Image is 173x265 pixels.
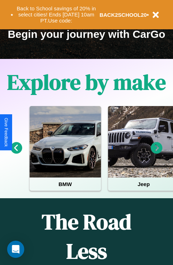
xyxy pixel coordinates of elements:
div: Open Intercom Messenger [7,241,24,258]
div: Give Feedback [4,118,9,147]
b: BACK2SCHOOL20 [100,12,147,18]
button: Back to School savings of 20% in select cities! Ends [DATE] 10am PT.Use code: [13,4,100,26]
h1: Explore by make [7,67,166,97]
h4: BMW [30,177,101,191]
